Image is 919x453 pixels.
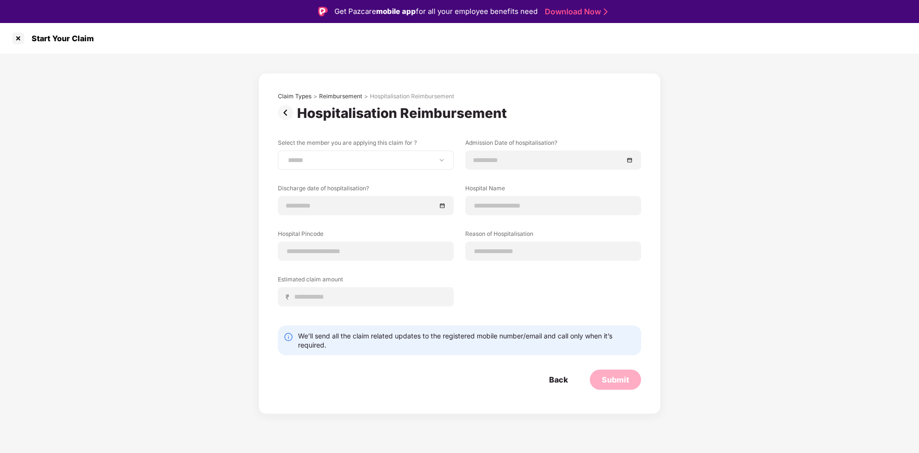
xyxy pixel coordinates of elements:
[313,93,317,100] div: >
[278,139,454,151] label: Select the member you are applying this claim for ?
[602,374,629,385] div: Submit
[364,93,368,100] div: >
[278,105,297,120] img: svg+xml;base64,PHN2ZyBpZD0iUHJldi0zMngzMiIgeG1sbnM9Imh0dHA6Ly93d3cudzMub3JnLzIwMDAvc3ZnIiB3aWR0aD...
[278,93,311,100] div: Claim Types
[465,184,641,196] label: Hospital Name
[298,331,635,349] div: We’ll send all the claim related updates to the registered mobile number/email and call only when...
[26,34,94,43] div: Start Your Claim
[465,139,641,151] label: Admission Date of hospitalisation?
[278,230,454,242] label: Hospital Pincode
[286,292,293,302] span: ₹
[278,275,454,287] label: Estimated claim amount
[604,7,608,17] img: Stroke
[297,105,511,121] div: Hospitalisation Reimbursement
[370,93,454,100] div: Hospitalisation Reimbursement
[278,184,454,196] label: Discharge date of hospitalisation?
[334,6,538,17] div: Get Pazcare for all your employee benefits need
[318,7,328,16] img: Logo
[319,93,362,100] div: Reimbursement
[465,230,641,242] label: Reason of Hospitalisation
[545,7,605,17] a: Download Now
[549,374,568,385] div: Back
[376,7,416,16] strong: mobile app
[284,332,293,342] img: svg+xml;base64,PHN2ZyBpZD0iSW5mby0yMHgyMCIgeG1sbnM9Imh0dHA6Ly93d3cudzMub3JnLzIwMDAvc3ZnIiB3aWR0aD...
